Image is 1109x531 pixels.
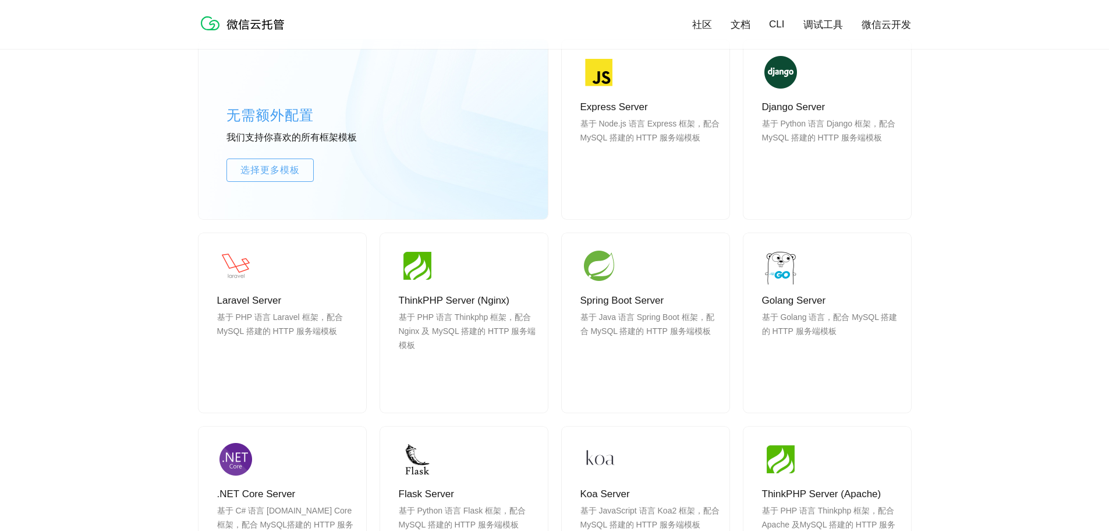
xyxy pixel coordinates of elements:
a: 微信云开发 [862,18,911,31]
p: Django Server [762,100,902,114]
a: CLI [769,19,784,30]
p: Laravel Server [217,294,357,308]
p: Flask Server [399,487,538,501]
p: 基于 Node.js 语言 Express 框架，配合 MySQL 搭建的 HTTP 服务端模板 [580,117,720,173]
a: 文档 [731,18,750,31]
p: Koa Server [580,487,720,501]
a: 调试工具 [803,18,843,31]
p: Express Server [580,100,720,114]
p: 基于 PHP 语言 Thinkphp 框架，配合 Nginx 及 MySQL 搭建的 HTTP 服务端模板 [399,310,538,366]
img: 微信云托管 [199,12,292,35]
p: 基于 PHP 语言 Laravel 框架，配合 MySQL 搭建的 HTTP 服务端模板 [217,310,357,366]
p: ThinkPHP Server (Apache) [762,487,902,501]
a: 微信云托管 [199,27,292,37]
span: 选择更多模板 [227,163,313,177]
p: 我们支持你喜欢的所有框架模板 [226,132,401,145]
p: 基于 Java 语言 Spring Boot 框架，配合 MySQL 搭建的 HTTP 服务端模板 [580,310,720,366]
p: Golang Server [762,294,902,308]
p: ThinkPHP Server (Nginx) [399,294,538,308]
p: .NET Core Server [217,487,357,501]
a: 社区 [692,18,712,31]
p: 基于 Golang 语言，配合 MySQL 搭建的 HTTP 服务端模板 [762,310,902,366]
p: Spring Boot Server [580,294,720,308]
p: 基于 Python 语言 Django 框架，配合 MySQL 搭建的 HTTP 服务端模板 [762,117,902,173]
p: 无需额外配置 [226,104,401,127]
